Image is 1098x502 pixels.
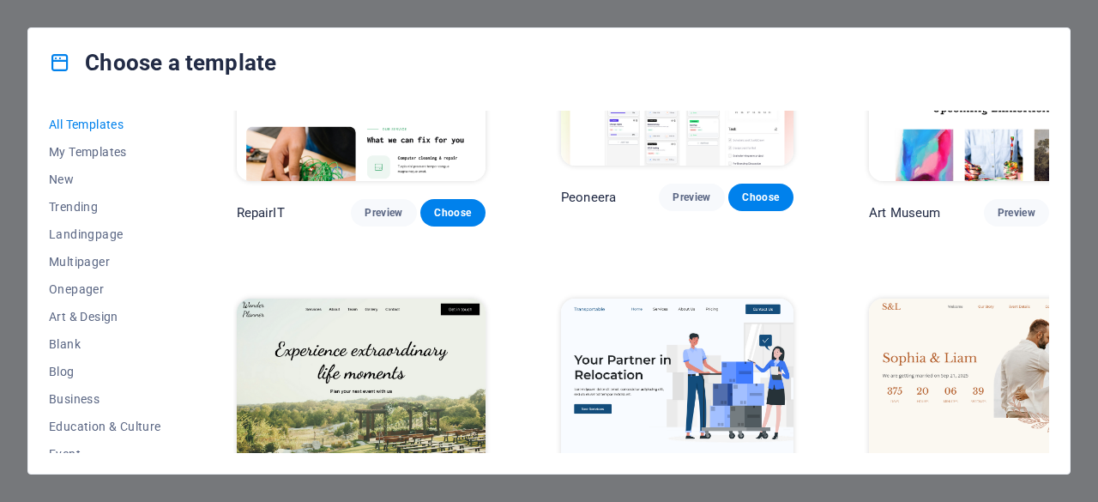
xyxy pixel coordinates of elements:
button: Choose [420,199,486,227]
button: Blog [49,358,161,385]
button: Education & Culture [49,413,161,440]
button: Business [49,385,161,413]
span: Choose [742,191,780,204]
button: Art & Design [49,303,161,330]
button: Blank [49,330,161,358]
span: New [49,172,161,186]
span: My Templates [49,145,161,159]
button: Onepager [49,275,161,303]
span: Blank [49,337,161,351]
button: Preview [984,199,1049,227]
button: Choose [728,184,793,211]
button: Preview [659,184,724,211]
button: Event [49,440,161,468]
span: Event [49,447,161,461]
button: Multipager [49,248,161,275]
button: Preview [351,199,416,227]
span: Business [49,392,161,406]
p: Peoneera [561,189,616,206]
span: All Templates [49,118,161,131]
span: Preview [673,191,710,204]
span: Landingpage [49,227,161,241]
p: RepairIT [237,204,285,221]
button: Landingpage [49,221,161,248]
span: Blog [49,365,161,378]
button: Trending [49,193,161,221]
span: Trending [49,200,161,214]
h4: Choose a template [49,49,276,76]
span: Education & Culture [49,420,161,433]
span: Preview [365,206,402,220]
span: Choose [434,206,472,220]
span: Multipager [49,255,161,269]
button: My Templates [49,138,161,166]
p: Art Museum [869,204,940,221]
button: New [49,166,161,193]
button: All Templates [49,111,161,138]
span: Art & Design [49,310,161,324]
span: Preview [998,206,1035,220]
span: Onepager [49,282,161,296]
